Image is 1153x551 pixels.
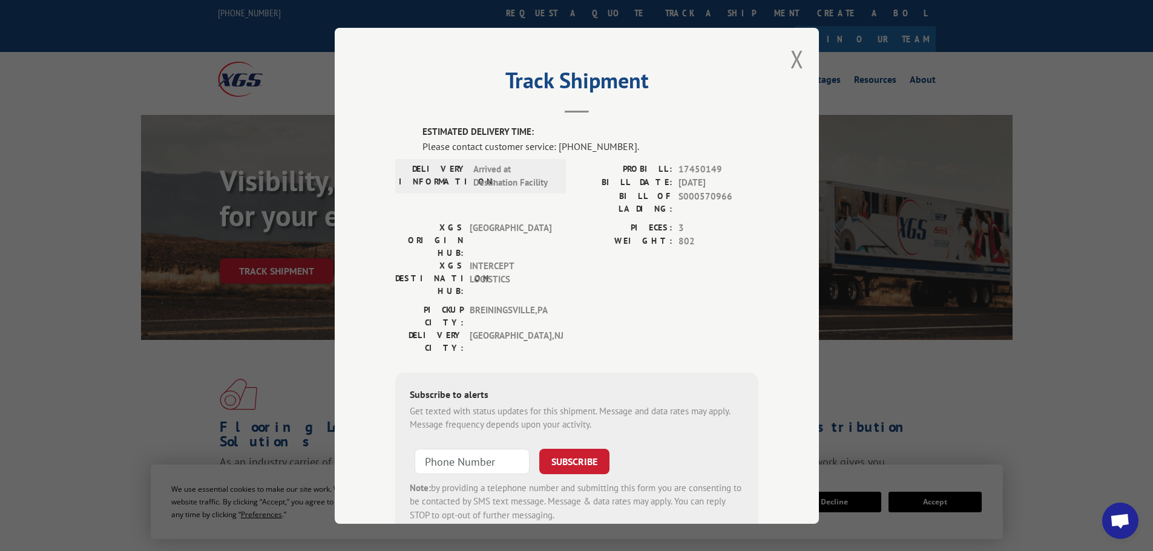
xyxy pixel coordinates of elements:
[577,235,672,249] label: WEIGHT:
[410,481,431,493] strong: Note:
[415,448,530,474] input: Phone Number
[1102,503,1138,539] div: Open chat
[678,176,758,190] span: [DATE]
[410,404,744,431] div: Get texted with status updates for this shipment. Message and data rates may apply. Message frequ...
[470,259,551,297] span: INTERCEPT LOGISTICS
[678,162,758,176] span: 17450149
[473,162,555,189] span: Arrived at Destination Facility
[395,221,464,259] label: XGS ORIGIN HUB:
[470,221,551,259] span: [GEOGRAPHIC_DATA]
[399,162,467,189] label: DELIVERY INFORMATION:
[678,221,758,235] span: 3
[395,259,464,297] label: XGS DESTINATION HUB:
[410,386,744,404] div: Subscribe to alerts
[678,189,758,215] span: S000570966
[470,303,551,328] span: BREININGSVILLE , PA
[470,328,551,354] span: [GEOGRAPHIC_DATA] , NJ
[395,328,464,354] label: DELIVERY CITY:
[577,162,672,176] label: PROBILL:
[422,139,758,153] div: Please contact customer service: [PHONE_NUMBER].
[395,303,464,328] label: PICKUP CITY:
[678,235,758,249] span: 802
[422,125,758,139] label: ESTIMATED DELIVERY TIME:
[410,481,744,522] div: by providing a telephone number and submitting this form you are consenting to be contacted by SM...
[539,448,609,474] button: SUBSCRIBE
[577,176,672,190] label: BILL DATE:
[790,43,804,75] button: Close modal
[395,72,758,95] h2: Track Shipment
[577,221,672,235] label: PIECES:
[577,189,672,215] label: BILL OF LADING:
